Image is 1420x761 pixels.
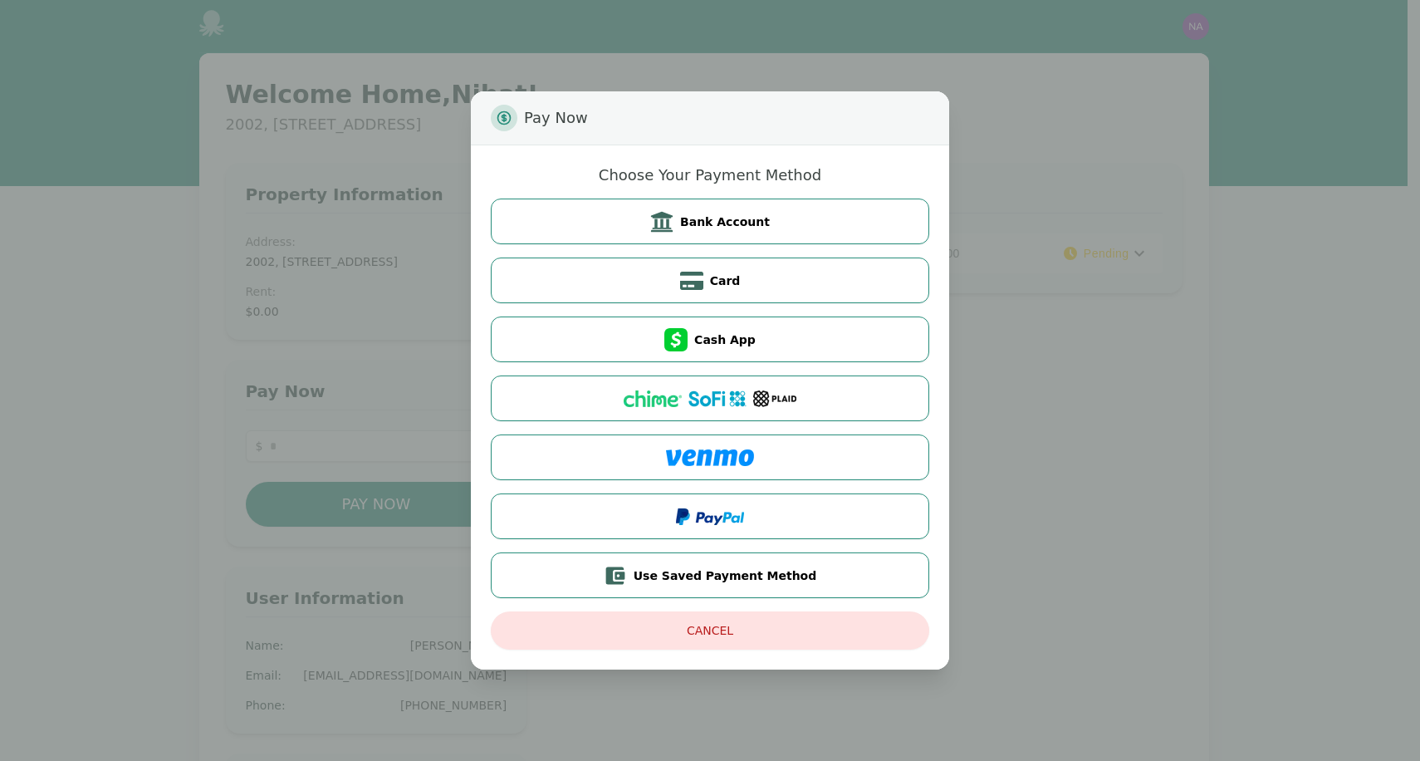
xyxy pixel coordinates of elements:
[634,567,817,584] span: Use Saved Payment Method
[624,390,682,407] img: Chime logo
[491,258,929,303] button: Card
[688,390,747,407] img: SoFi logo
[666,449,754,466] img: Venmo logo
[524,105,588,131] span: Pay Now
[753,390,796,407] img: Plaid logo
[710,272,741,289] span: Card
[676,508,744,525] img: PayPal logo
[491,317,929,362] button: Cash App
[491,199,929,244] button: Bank Account
[599,165,821,185] h2: Choose Your Payment Method
[491,552,929,598] button: Use Saved Payment Method
[680,214,770,230] span: Bank Account
[491,611,929,650] button: Cancel
[694,331,756,348] span: Cash App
